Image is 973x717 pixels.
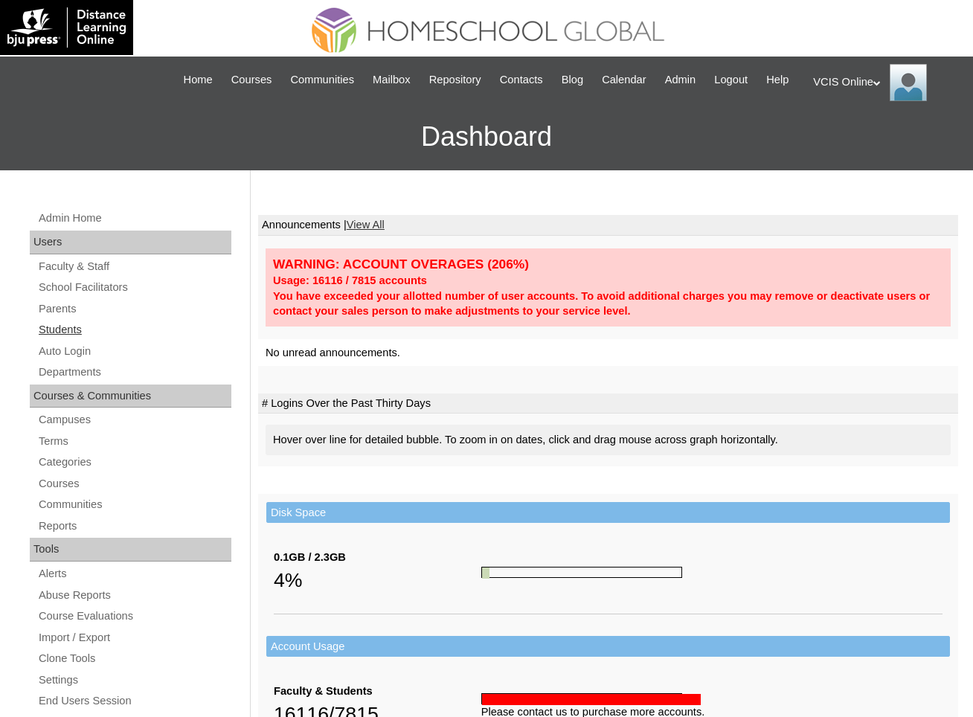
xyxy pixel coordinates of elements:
[665,71,696,89] span: Admin
[283,71,362,89] a: Communities
[759,71,796,89] a: Help
[37,278,231,297] a: School Facilitators
[37,300,231,318] a: Parents
[500,71,543,89] span: Contacts
[554,71,591,89] a: Blog
[37,692,231,710] a: End Users Session
[184,71,213,89] span: Home
[266,636,950,657] td: Account Usage
[7,7,126,48] img: logo-white.png
[224,71,280,89] a: Courses
[258,393,958,414] td: # Logins Over the Past Thirty Days
[30,538,231,562] div: Tools
[273,274,427,286] strong: Usage: 16116 / 7815 accounts
[37,586,231,605] a: Abuse Reports
[594,71,653,89] a: Calendar
[37,363,231,382] a: Departments
[347,219,385,231] a: View All
[273,289,943,319] div: You have exceeded your allotted number of user accounts. To avoid additional charges you may remo...
[37,453,231,472] a: Categories
[562,71,583,89] span: Blog
[813,64,958,101] div: VCIS Online
[492,71,550,89] a: Contacts
[37,209,231,228] a: Admin Home
[602,71,646,89] span: Calendar
[422,71,489,89] a: Repository
[7,103,966,170] h3: Dashboard
[30,385,231,408] div: Courses & Communities
[37,411,231,429] a: Campuses
[37,649,231,668] a: Clone Tools
[365,71,418,89] a: Mailbox
[37,495,231,514] a: Communities
[290,71,354,89] span: Communities
[714,71,748,89] span: Logout
[373,71,411,89] span: Mailbox
[37,321,231,339] a: Students
[37,517,231,536] a: Reports
[37,628,231,647] a: Import / Export
[37,342,231,361] a: Auto Login
[274,565,481,595] div: 4%
[274,550,481,565] div: 0.1GB / 2.3GB
[176,71,220,89] a: Home
[658,71,704,89] a: Admin
[37,257,231,276] a: Faculty & Staff
[231,71,272,89] span: Courses
[266,425,951,455] div: Hover over line for detailed bubble. To zoom in on dates, click and drag mouse across graph horiz...
[766,71,789,89] span: Help
[37,565,231,583] a: Alerts
[37,475,231,493] a: Courses
[37,432,231,451] a: Terms
[429,71,481,89] span: Repository
[707,71,755,89] a: Logout
[274,684,481,699] div: Faculty & Students
[890,64,927,101] img: VCIS Online Admin
[273,256,943,273] div: WARNING: ACCOUNT OVERAGES (206%)
[266,502,950,524] td: Disk Space
[37,671,231,689] a: Settings
[37,607,231,626] a: Course Evaluations
[258,339,958,367] td: No unread announcements.
[30,231,231,254] div: Users
[258,215,958,236] td: Announcements |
